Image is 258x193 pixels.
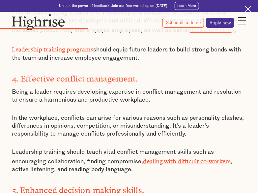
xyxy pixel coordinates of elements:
p: In the workplace, conflicts can arise for various reasons such as personality clashes, difference... [12,114,246,138]
img: Highrise logo [12,14,65,30]
p: Being a leader requires developing expertise in conflict management and resolution to ensure a ha... [12,88,246,104]
a: Leadership training programs [12,46,93,50]
a: dealing with difficult co-workers [143,158,231,162]
strong: 4. Effective conflict management. [12,74,138,79]
a: Apply now [206,18,234,28]
div: Unlock the power of feedback. Join our free workshop on [DATE]! [59,4,169,8]
p: should equip future leaders to build strong bonds with the team and increase employee engagement. [12,44,246,62]
img: Cross icon [245,6,251,12]
a: Schedule a demo [162,18,204,28]
strong: 5. Enhanced decision-making skills. [12,186,144,191]
p: Leadership training should teach vital conflict management skills such as encouraging collaborati... [12,148,246,174]
a: Learn More [175,2,199,10]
